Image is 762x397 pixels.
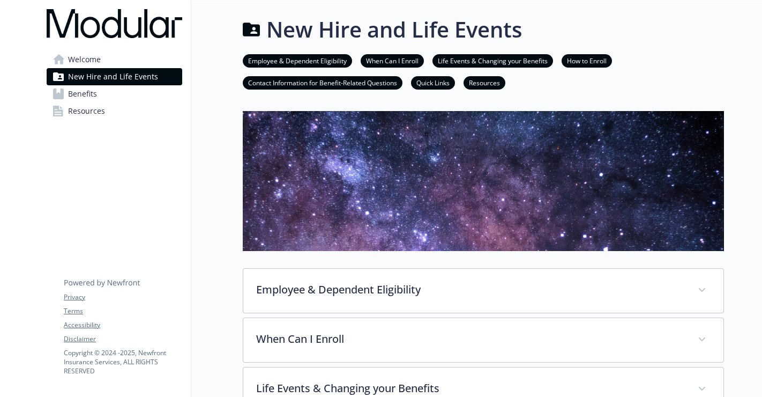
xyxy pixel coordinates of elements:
[256,331,685,347] p: When Can I Enroll
[361,55,424,65] a: When Can I Enroll
[243,55,352,65] a: Employee & Dependent Eligibility
[243,318,723,362] div: When Can I Enroll
[64,348,182,376] p: Copyright © 2024 - 2025 , Newfront Insurance Services, ALL RIGHTS RESERVED
[68,85,97,102] span: Benefits
[464,77,505,87] a: Resources
[562,55,612,65] a: How to Enroll
[243,77,402,87] a: Contact Information for Benefit-Related Questions
[47,68,182,85] a: New Hire and Life Events
[68,68,158,85] span: New Hire and Life Events
[411,77,455,87] a: Quick Links
[47,85,182,102] a: Benefits
[64,334,182,344] a: Disclaimer
[432,55,553,65] a: Life Events & Changing your Benefits
[64,292,182,302] a: Privacy
[68,51,101,68] span: Welcome
[47,102,182,120] a: Resources
[256,380,685,396] p: Life Events & Changing your Benefits
[64,306,182,316] a: Terms
[68,102,105,120] span: Resources
[256,282,685,298] p: Employee & Dependent Eligibility
[243,269,723,313] div: Employee & Dependent Eligibility
[243,111,724,251] img: new hire page banner
[64,320,182,330] a: Accessibility
[47,51,182,68] a: Welcome
[266,13,522,46] h1: New Hire and Life Events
